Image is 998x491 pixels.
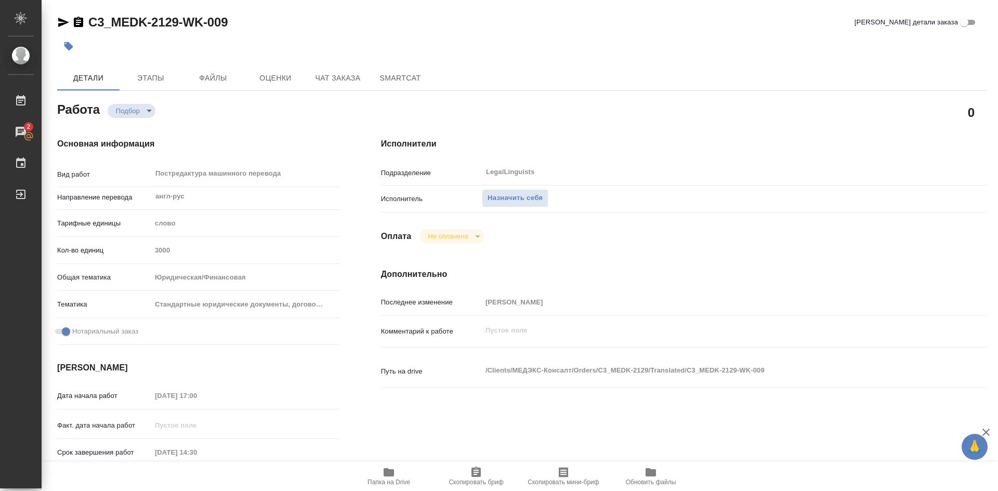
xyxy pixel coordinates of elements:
[20,122,36,132] span: 2
[57,138,339,150] h4: Основная информация
[57,169,151,180] p: Вид работ
[381,194,482,204] p: Исполнитель
[855,17,958,28] span: [PERSON_NAME] детали заказа
[381,297,482,308] p: Последнее изменение
[57,299,151,310] p: Тематика
[626,479,676,486] span: Обновить файлы
[367,479,410,486] span: Папка на Drive
[381,168,482,178] p: Подразделение
[57,245,151,256] p: Кол-во единиц
[57,447,151,458] p: Срок завершения работ
[419,229,483,243] div: Подбор
[3,119,39,145] a: 2
[520,462,607,491] button: Скопировать мини-бриф
[57,16,70,29] button: Скопировать ссылку для ЯМессенджера
[432,462,520,491] button: Скопировать бриф
[482,295,936,310] input: Пустое поле
[151,418,242,433] input: Пустое поле
[57,99,100,118] h2: Работа
[381,268,987,281] h4: Дополнительно
[57,35,80,58] button: Добавить тэг
[57,391,151,401] p: Дата начала работ
[126,72,176,85] span: Этапы
[528,479,599,486] span: Скопировать мини-бриф
[345,462,432,491] button: Папка на Drive
[72,16,85,29] button: Скопировать ссылку
[375,72,425,85] span: SmartCat
[151,445,242,460] input: Пустое поле
[63,72,113,85] span: Детали
[57,192,151,203] p: Направление перевода
[381,366,482,377] p: Путь на drive
[381,138,987,150] h4: Исполнители
[113,107,143,115] button: Подбор
[151,215,339,232] div: слово
[381,230,412,243] h4: Оплата
[151,269,339,286] div: Юридическая/Финансовая
[188,72,238,85] span: Файлы
[57,272,151,283] p: Общая тематика
[108,104,155,118] div: Подбор
[57,218,151,229] p: Тарифные единицы
[482,362,936,379] textarea: /Clients/МЕДЭКС-Консалт/Orders/C3_MEDK-2129/Translated/C3_MEDK-2129-WK-009
[425,232,471,241] button: Не оплачена
[88,15,228,29] a: C3_MEDK-2129-WK-009
[72,326,138,337] span: Нотариальный заказ
[57,420,151,431] p: Факт. дата начала работ
[251,72,300,85] span: Оценки
[151,296,339,313] div: Стандартные юридические документы, договоры, уставы
[151,243,339,258] input: Пустое поле
[57,362,339,374] h4: [PERSON_NAME]
[607,462,694,491] button: Обновить файлы
[966,436,983,458] span: 🙏
[151,388,242,403] input: Пустое поле
[313,72,363,85] span: Чат заказа
[488,192,543,204] span: Назначить себя
[962,434,988,460] button: 🙏
[482,189,548,207] button: Назначить себя
[968,103,975,121] h2: 0
[381,326,482,337] p: Комментарий к работе
[449,479,503,486] span: Скопировать бриф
